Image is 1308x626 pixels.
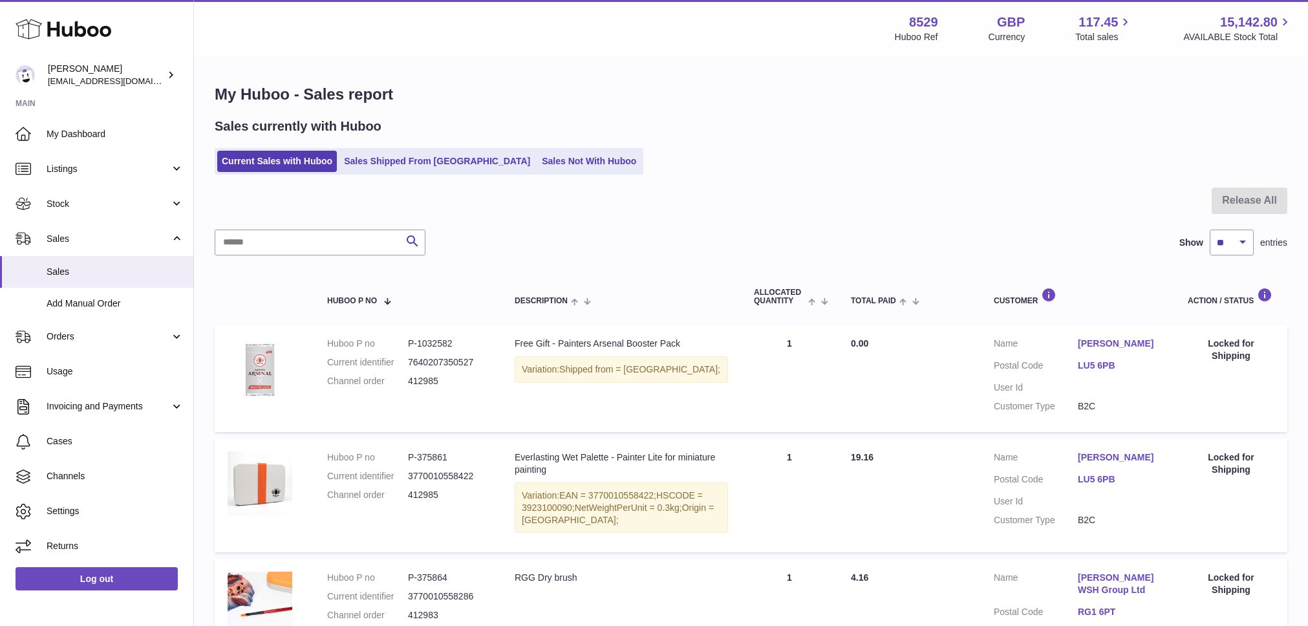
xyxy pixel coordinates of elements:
[47,505,184,517] span: Settings
[327,609,408,621] dt: Channel order
[994,572,1078,599] dt: Name
[754,288,805,305] span: ALLOCATED Quantity
[47,435,184,448] span: Cases
[997,14,1025,31] strong: GBP
[48,63,164,87] div: [PERSON_NAME]
[994,473,1078,489] dt: Postal Code
[1188,338,1274,362] div: Locked for Shipping
[47,128,184,140] span: My Dashboard
[327,338,408,350] dt: Huboo P no
[48,76,190,86] span: [EMAIL_ADDRESS][DOMAIN_NAME]
[1078,400,1162,413] dd: B2C
[559,364,720,374] span: Shipped from = [GEOGRAPHIC_DATA];
[1220,14,1278,31] span: 15,142.80
[327,356,408,369] dt: Current identifier
[47,540,184,552] span: Returns
[47,365,184,378] span: Usage
[327,375,408,387] dt: Channel order
[994,400,1078,413] dt: Customer Type
[515,338,728,350] div: Free Gift - Painters Arsenal Booster Pack
[408,451,489,464] dd: P-375861
[1188,288,1274,305] div: Action / Status
[515,297,568,305] span: Description
[515,451,728,476] div: Everlasting Wet Palette - Painter Lite for miniature painting
[408,489,489,501] dd: 412985
[16,65,35,85] img: admin@redgrass.ch
[994,288,1162,305] div: Customer
[327,572,408,584] dt: Huboo P no
[1183,31,1292,43] span: AVAILABLE Stock Total
[47,266,184,278] span: Sales
[327,470,408,482] dt: Current identifier
[408,609,489,621] dd: 412983
[989,31,1025,43] div: Currency
[408,375,489,387] dd: 412985
[515,356,728,383] div: Variation:
[1078,514,1162,526] dd: B2C
[47,470,184,482] span: Channels
[16,567,178,590] a: Log out
[994,451,1078,467] dt: Name
[217,151,337,172] a: Current Sales with Huboo
[408,590,489,603] dd: 3770010558286
[215,118,381,135] h2: Sales currently with Huboo
[515,482,728,534] div: Variation:
[1188,451,1274,476] div: Locked for Shipping
[47,400,170,413] span: Invoicing and Payments
[994,338,1078,353] dt: Name
[228,451,292,516] img: Redgrass-palette-painter-lite-close-scaled.jpg
[741,325,838,432] td: 1
[1078,606,1162,618] a: RG1 6PT
[327,489,408,501] dt: Channel order
[47,198,170,210] span: Stock
[327,451,408,464] dt: Huboo P no
[851,297,896,305] span: Total paid
[47,330,170,343] span: Orders
[47,297,184,310] span: Add Manual Order
[1078,451,1162,464] a: [PERSON_NAME]
[994,382,1078,394] dt: User Id
[994,514,1078,526] dt: Customer Type
[851,452,874,462] span: 19.16
[1078,14,1118,31] span: 117.45
[537,151,641,172] a: Sales Not With Huboo
[339,151,535,172] a: Sales Shipped From [GEOGRAPHIC_DATA]
[575,502,682,513] span: NetWeightPerUnit = 0.3kg;
[851,338,868,349] span: 0.00
[1075,31,1133,43] span: Total sales
[741,438,838,552] td: 1
[559,490,656,501] span: EAN = 3770010558422;
[1078,338,1162,350] a: [PERSON_NAME]
[1179,237,1203,249] label: Show
[1183,14,1292,43] a: 15,142.80 AVAILABLE Stock Total
[408,572,489,584] dd: P-375864
[1260,237,1287,249] span: entries
[327,590,408,603] dt: Current identifier
[851,572,868,583] span: 4.16
[47,163,170,175] span: Listings
[327,297,377,305] span: Huboo P no
[408,338,489,350] dd: P-1032582
[515,572,728,584] div: RGG Dry brush
[1075,14,1133,43] a: 117.45 Total sales
[228,338,292,402] img: Redgrass-painters-arsenal-booster-cards.jpg
[994,495,1078,508] dt: User Id
[1188,572,1274,596] div: Locked for Shipping
[522,502,714,525] span: Origin = [GEOGRAPHIC_DATA];
[1078,360,1162,372] a: LU5 6PB
[522,490,703,513] span: HSCODE = 3923100090;
[215,84,1287,105] h1: My Huboo - Sales report
[47,233,170,245] span: Sales
[909,14,938,31] strong: 8529
[408,356,489,369] dd: 7640207350527
[895,31,938,43] div: Huboo Ref
[994,360,1078,375] dt: Postal Code
[1078,572,1162,596] a: [PERSON_NAME] WSH Group Ltd
[408,470,489,482] dd: 3770010558422
[994,606,1078,621] dt: Postal Code
[1078,473,1162,486] a: LU5 6PB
